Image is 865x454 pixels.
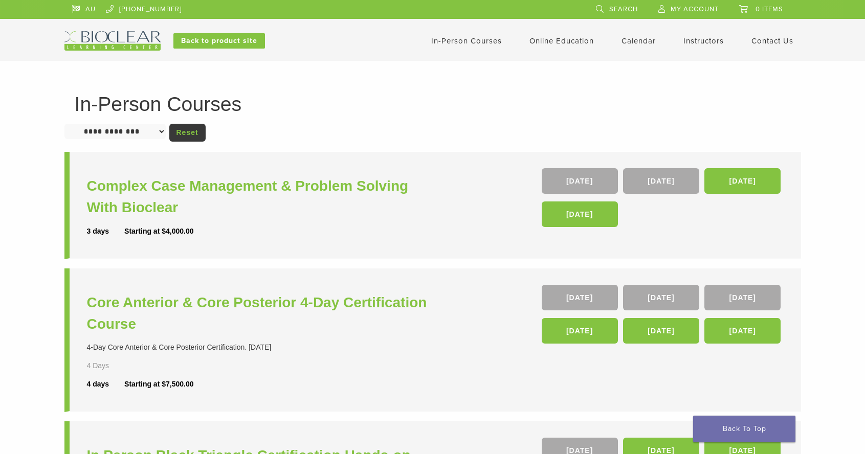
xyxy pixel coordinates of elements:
div: , , , [542,168,784,232]
a: Online Education [529,36,594,46]
a: [DATE] [623,168,699,194]
a: Core Anterior & Core Posterior 4-Day Certification Course [87,292,435,335]
a: [DATE] [542,285,618,310]
a: Complex Case Management & Problem Solving With Bioclear [87,175,435,218]
a: Calendar [622,36,656,46]
div: 4 days [87,379,125,390]
div: Starting at $4,000.00 [124,226,193,237]
a: Instructors [683,36,724,46]
div: 4 Days [87,360,139,371]
span: 0 items [756,5,783,13]
a: [DATE] [704,318,781,344]
a: Back To Top [693,416,795,442]
a: [DATE] [623,285,699,310]
a: [DATE] [623,318,699,344]
a: [DATE] [542,201,618,227]
div: , , , , , [542,285,784,349]
a: Reset [169,124,206,142]
a: [DATE] [704,168,781,194]
img: Bioclear [64,31,161,51]
a: Contact Us [751,36,793,46]
span: My Account [671,5,719,13]
div: 3 days [87,226,125,237]
a: Back to product site [173,33,265,49]
a: [DATE] [704,285,781,310]
div: 4-Day Core Anterior & Core Posterior Certification. [DATE] [87,342,435,353]
h1: In-Person Courses [75,94,791,114]
a: [DATE] [542,318,618,344]
span: Search [609,5,638,13]
div: Starting at $7,500.00 [124,379,193,390]
a: In-Person Courses [431,36,502,46]
a: [DATE] [542,168,618,194]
